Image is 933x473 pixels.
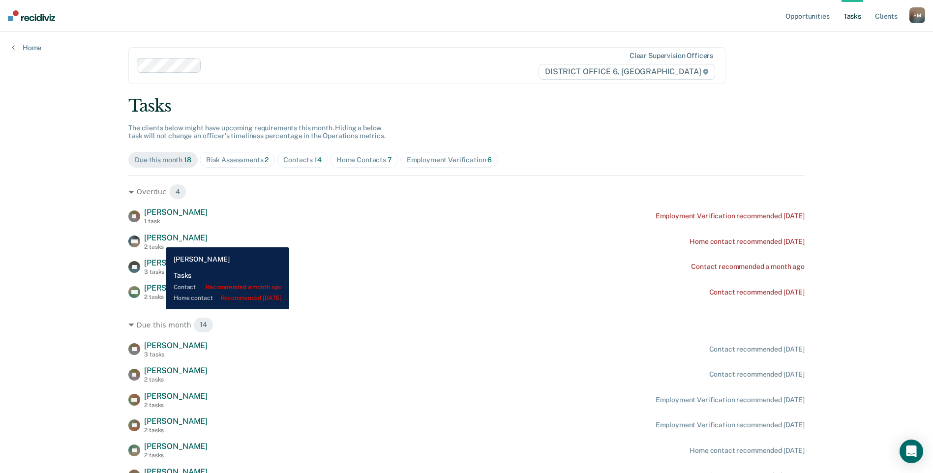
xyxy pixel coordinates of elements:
[144,442,208,451] span: [PERSON_NAME]
[144,207,208,217] span: [PERSON_NAME]
[709,288,805,296] div: Contact recommended [DATE]
[144,283,273,293] span: [PERSON_NAME] [PERSON_NAME]
[709,370,805,379] div: Contact recommended [DATE]
[690,446,805,455] div: Home contact recommended [DATE]
[388,156,392,164] span: 7
[128,184,805,200] div: Overdue 4
[144,402,208,409] div: 2 tasks
[8,10,55,21] img: Recidiviz
[144,391,208,401] span: [PERSON_NAME]
[193,317,213,333] span: 14
[909,7,925,23] button: PM
[144,243,208,250] div: 2 tasks
[144,427,208,434] div: 2 tasks
[656,396,805,404] div: Employment Verification recommended [DATE]
[144,233,208,242] span: [PERSON_NAME]
[656,212,805,220] div: Employment Verification recommended [DATE]
[144,366,208,375] span: [PERSON_NAME]
[135,156,191,164] div: Due this month
[12,43,41,52] a: Home
[690,237,805,246] div: Home contact recommended [DATE]
[265,156,269,164] span: 2
[144,258,208,267] span: [PERSON_NAME]
[144,268,208,275] div: 3 tasks
[128,317,805,333] div: Due this month 14
[709,345,805,354] div: Contact recommended [DATE]
[539,64,715,80] span: DISTRICT OFFICE 6, [GEOGRAPHIC_DATA]
[909,7,925,23] div: P M
[206,156,269,164] div: Risk Assessments
[144,294,273,300] div: 2 tasks
[407,156,492,164] div: Employment Verification
[128,96,805,116] div: Tasks
[144,341,208,350] span: [PERSON_NAME]
[184,156,191,164] span: 18
[900,440,923,463] div: Open Intercom Messenger
[691,263,805,271] div: Contact recommended a month ago
[144,218,208,225] div: 1 task
[336,156,392,164] div: Home Contacts
[314,156,322,164] span: 14
[630,52,713,60] div: Clear supervision officers
[144,376,208,383] div: 2 tasks
[487,156,492,164] span: 6
[144,452,208,459] div: 2 tasks
[283,156,322,164] div: Contacts
[128,124,386,140] span: The clients below might have upcoming requirements this month. Hiding a below task will not chang...
[144,416,208,426] span: [PERSON_NAME]
[144,351,208,358] div: 3 tasks
[656,421,805,429] div: Employment Verification recommended [DATE]
[169,184,186,200] span: 4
